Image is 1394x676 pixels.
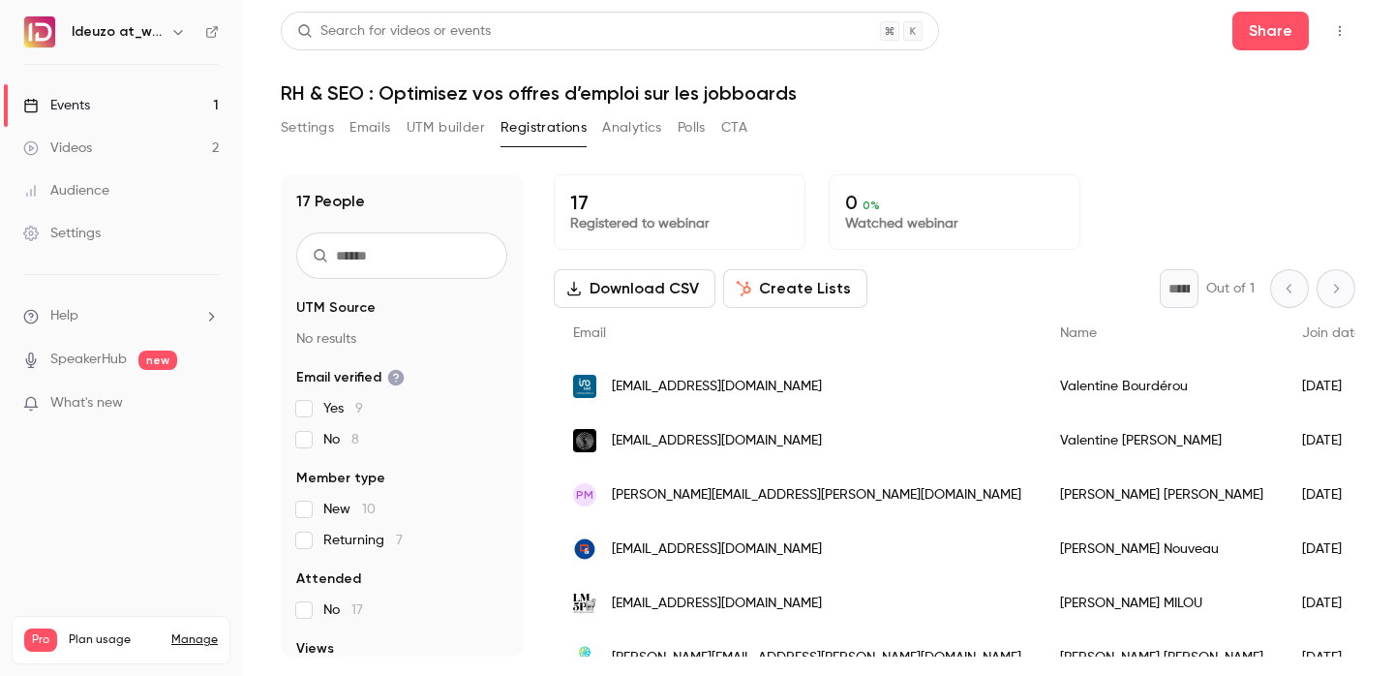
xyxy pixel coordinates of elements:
span: Returning [323,531,403,550]
h6: Ideuzo at_work [72,22,163,42]
li: help-dropdown-opener [23,306,219,326]
span: Email [573,326,606,340]
button: Polls [678,112,706,143]
span: 10 [362,503,376,516]
img: sight.consulting [573,429,596,452]
div: [PERSON_NAME] MILOU [1041,576,1283,630]
span: 0 % [863,199,880,212]
div: [DATE] [1283,359,1381,414]
button: Registrations [500,112,587,143]
div: Videos [23,138,92,158]
span: [EMAIL_ADDRESS][DOMAIN_NAME] [612,377,822,397]
div: [PERSON_NAME] [PERSON_NAME] [1041,468,1283,522]
div: Events [23,96,90,115]
span: New [323,500,376,519]
span: [PERSON_NAME][EMAIL_ADDRESS][PERSON_NAME][DOMAIN_NAME] [612,485,1021,506]
span: [EMAIL_ADDRESS][DOMAIN_NAME] [612,539,822,560]
span: 8 [351,433,359,446]
span: 7 [396,534,403,547]
div: Settings [23,224,101,243]
img: kaizen-solutions.net [573,646,596,669]
a: Manage [171,632,218,648]
span: 9 [355,402,363,415]
div: [DATE] [1283,576,1381,630]
button: CTA [721,112,747,143]
span: Email verified [296,368,405,387]
button: Emails [349,112,390,143]
span: Name [1060,326,1097,340]
span: Member type [296,469,385,488]
span: [EMAIL_ADDRESS][DOMAIN_NAME] [612,431,822,451]
span: Attended [296,569,361,589]
img: iadinternational.com [573,375,596,398]
span: No [323,600,363,620]
div: [DATE] [1283,468,1381,522]
button: Analytics [602,112,662,143]
p: 0 [845,191,1064,214]
div: [DATE] [1283,414,1381,468]
div: Valentine [PERSON_NAME] [1041,414,1283,468]
span: What's new [50,393,123,414]
a: SpeakerHub [50,350,127,370]
button: Share [1232,12,1309,50]
span: No [323,430,359,449]
h1: RH & SEO : Optimisez vos offres d’emploi sur les jobboards [281,81,1355,105]
span: Views [296,639,334,659]
span: new [138,351,177,370]
div: [PERSON_NAME] Nouveau [1041,522,1283,576]
iframe: Noticeable Trigger [196,395,219,413]
div: Audience [23,181,109,200]
p: No results [296,329,507,349]
p: Out of 1 [1206,279,1255,298]
span: Pro [24,629,57,652]
h1: 17 People [296,190,365,213]
img: dupessey.com [573,538,596,561]
button: Download CSV [554,269,715,308]
img: Ideuzo at_work [24,16,55,47]
span: PM [576,486,593,504]
p: Watched webinar [845,214,1064,233]
div: Search for videos or events [297,21,491,42]
span: [EMAIL_ADDRESS][DOMAIN_NAME] [612,594,822,614]
span: [PERSON_NAME][EMAIL_ADDRESS][PERSON_NAME][DOMAIN_NAME] [612,648,1021,668]
div: [DATE] [1283,522,1381,576]
img: lemoutona5pattes.com [573,592,596,615]
span: 17 [351,603,363,617]
button: UTM builder [407,112,485,143]
div: Valentine Bourdérou [1041,359,1283,414]
button: Settings [281,112,334,143]
button: Create Lists [723,269,867,308]
p: 17 [570,191,789,214]
span: Yes [323,399,363,418]
span: Plan usage [69,632,160,648]
span: Help [50,306,78,326]
span: Join date [1302,326,1362,340]
p: Registered to webinar [570,214,789,233]
span: UTM Source [296,298,376,318]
